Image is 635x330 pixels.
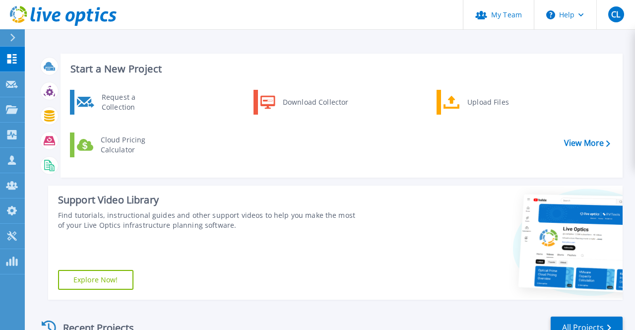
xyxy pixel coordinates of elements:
[70,64,610,74] h3: Start a New Project
[564,138,610,148] a: View More
[278,92,353,112] div: Download Collector
[462,92,536,112] div: Upload Files
[437,90,538,115] a: Upload Files
[58,194,357,206] div: Support Video Library
[58,210,357,230] div: Find tutorials, instructional guides and other support videos to help you make the most of your L...
[611,10,620,18] span: CL
[58,270,133,290] a: Explore Now!
[254,90,355,115] a: Download Collector
[70,90,172,115] a: Request a Collection
[96,135,169,155] div: Cloud Pricing Calculator
[70,132,172,157] a: Cloud Pricing Calculator
[97,92,169,112] div: Request a Collection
